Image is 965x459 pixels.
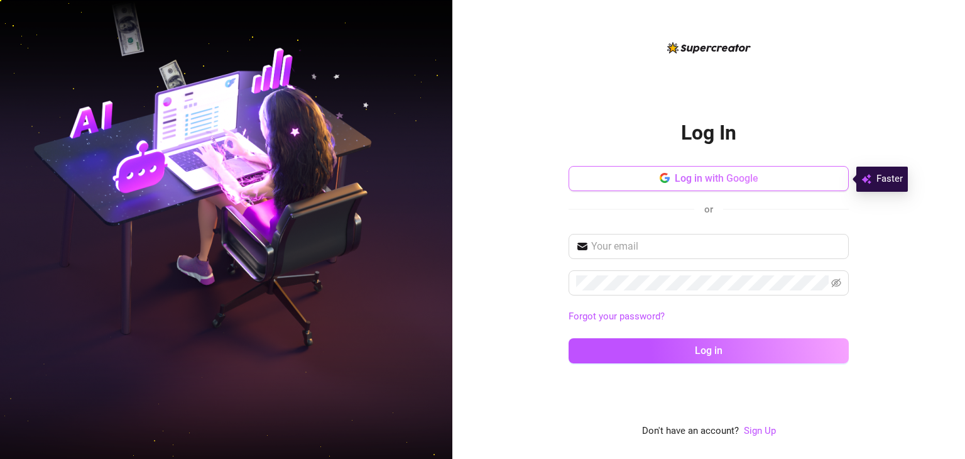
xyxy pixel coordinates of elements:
[675,172,758,184] span: Log in with Google
[681,120,736,146] h2: Log In
[642,424,739,439] span: Don't have an account?
[695,345,722,357] span: Log in
[667,42,751,53] img: logo-BBDzfeDw.svg
[861,172,871,187] img: svg%3e
[569,166,849,191] button: Log in with Google
[569,309,849,324] a: Forgot your password?
[591,239,841,254] input: Your email
[876,172,903,187] span: Faster
[744,425,776,436] a: Sign Up
[569,338,849,363] button: Log in
[831,278,841,288] span: eye-invisible
[569,311,665,322] a: Forgot your password?
[704,204,713,215] span: or
[744,424,776,439] a: Sign Up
